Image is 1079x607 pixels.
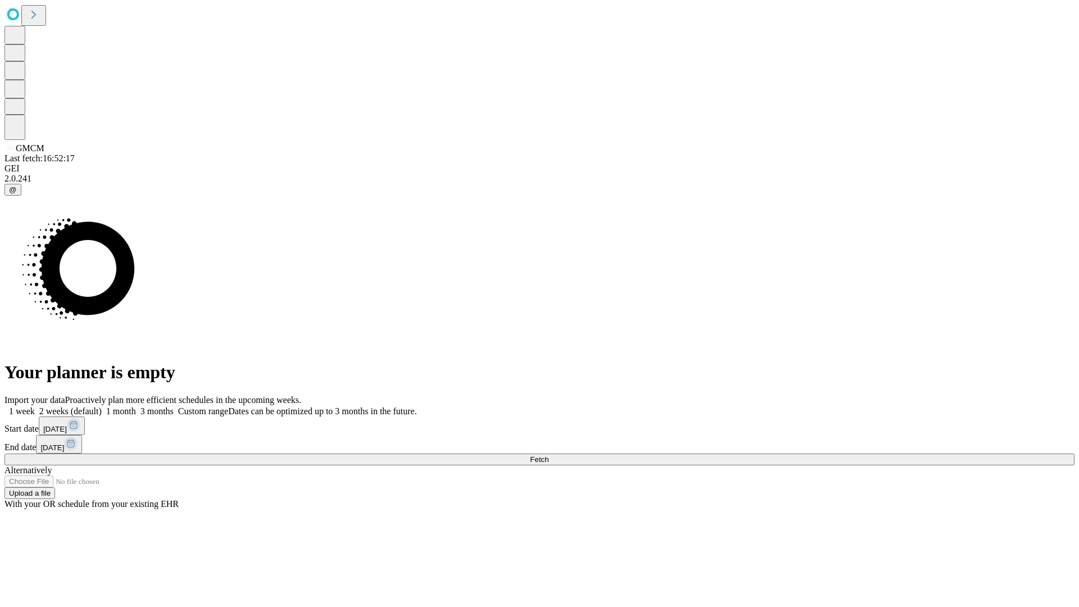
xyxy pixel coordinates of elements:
[36,435,82,454] button: [DATE]
[4,153,75,163] span: Last fetch: 16:52:17
[4,174,1075,184] div: 2.0.241
[178,406,228,416] span: Custom range
[4,362,1075,383] h1: Your planner is empty
[4,435,1075,454] div: End date
[4,487,55,499] button: Upload a file
[39,406,102,416] span: 2 weeks (default)
[106,406,136,416] span: 1 month
[65,395,301,405] span: Proactively plan more efficient schedules in the upcoming weeks.
[16,143,44,153] span: GMCM
[4,416,1075,435] div: Start date
[140,406,174,416] span: 3 months
[4,465,52,475] span: Alternatively
[4,184,21,196] button: @
[4,164,1075,174] div: GEI
[9,185,17,194] span: @
[4,395,65,405] span: Import your data
[39,416,85,435] button: [DATE]
[43,425,67,433] span: [DATE]
[4,499,179,509] span: With your OR schedule from your existing EHR
[4,454,1075,465] button: Fetch
[40,443,64,452] span: [DATE]
[9,406,35,416] span: 1 week
[228,406,416,416] span: Dates can be optimized up to 3 months in the future.
[530,455,548,464] span: Fetch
